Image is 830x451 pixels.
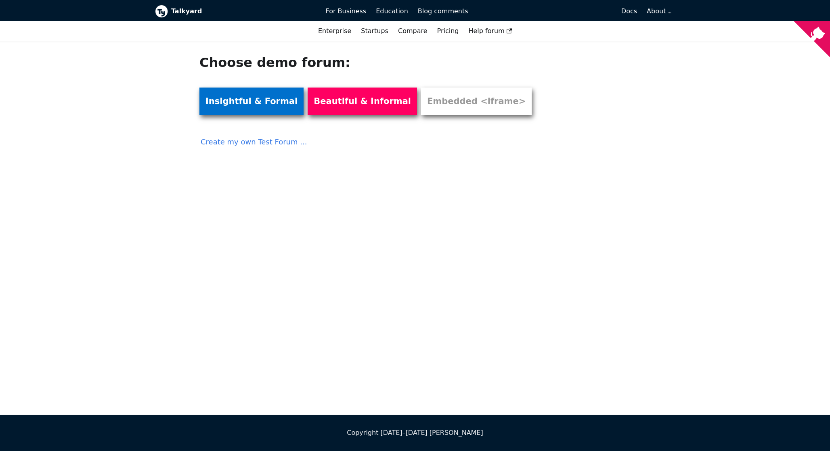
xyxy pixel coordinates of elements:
[371,4,413,18] a: Education
[647,7,670,15] a: About
[463,24,517,38] a: Help forum
[421,88,532,115] a: Embedded <iframe>
[199,54,542,71] h1: Choose demo forum:
[356,24,393,38] a: Startups
[155,5,168,18] img: Talkyard logo
[473,4,642,18] a: Docs
[308,88,417,115] a: Beautiful & Informal
[432,24,464,38] a: Pricing
[155,5,314,18] a: Talkyard logoTalkyard
[155,428,675,438] div: Copyright [DATE]–[DATE] [PERSON_NAME]
[326,7,367,15] span: For Business
[413,4,473,18] a: Blog comments
[468,27,512,35] span: Help forum
[621,7,637,15] span: Docs
[418,7,468,15] span: Blog comments
[199,130,542,148] a: Create my own Test Forum ...
[199,88,304,115] a: Insightful & Formal
[376,7,408,15] span: Education
[321,4,371,18] a: For Business
[171,6,314,17] b: Talkyard
[313,24,356,38] a: Enterprise
[398,27,428,35] a: Compare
